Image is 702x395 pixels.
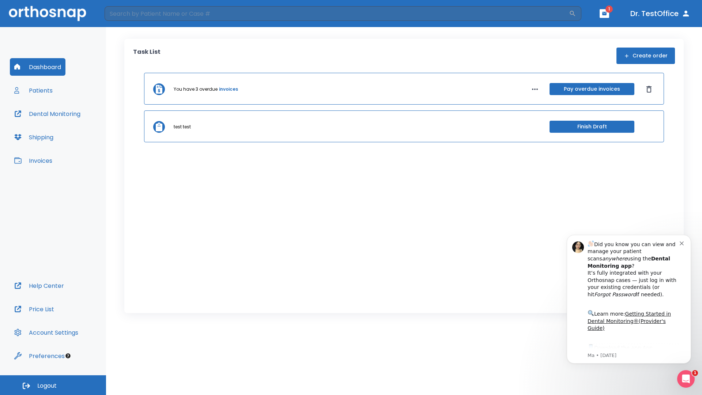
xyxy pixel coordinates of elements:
[32,121,97,134] a: App Store
[627,7,693,20] button: Dr. TestOffice
[174,124,191,130] p: test test
[10,58,65,76] button: Dashboard
[105,6,569,21] input: Search by Patient Name or Case #
[219,86,238,93] a: invoices
[174,86,218,93] p: You have 3 overdue
[10,105,85,123] button: Dental Monitoring
[10,324,83,341] button: Account Settings
[677,370,695,388] iframe: Intercom live chat
[616,48,675,64] button: Create order
[10,347,69,365] button: Preferences
[643,83,655,95] button: Dismiss
[10,82,57,99] button: Patients
[550,121,634,133] button: Finish Draft
[550,83,634,95] button: Pay overdue invoices
[37,382,57,390] span: Logout
[10,128,58,146] button: Shipping
[556,224,702,375] iframe: Intercom notifications message
[692,370,698,376] span: 1
[605,5,613,13] span: 1
[32,128,124,135] p: Message from Ma, sent 3w ago
[9,6,86,21] img: Orthosnap
[10,277,68,294] button: Help Center
[133,48,161,64] p: Task List
[124,16,130,22] button: Dismiss notification
[10,300,58,318] button: Price List
[10,152,57,169] button: Invoices
[65,353,71,359] div: Tooltip anchor
[32,119,124,157] div: Download the app: | ​ Let us know if you need help getting started!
